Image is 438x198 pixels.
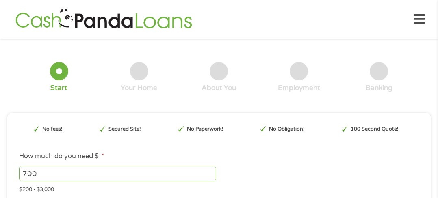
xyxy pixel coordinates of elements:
p: No Obligation! [269,125,305,133]
div: About You [202,84,236,93]
div: Start [50,84,67,93]
p: No fees! [42,125,63,133]
p: 100 Second Quote! [351,125,399,133]
div: Your Home [121,84,157,93]
div: $200 - $3,000 [19,183,419,194]
img: GetLoanNow Logo [13,8,194,31]
div: Employment [278,84,320,93]
p: Secured Site! [108,125,141,133]
p: No Paperwork! [187,125,223,133]
label: How much do you need $ [19,152,104,161]
div: Banking [366,84,392,93]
